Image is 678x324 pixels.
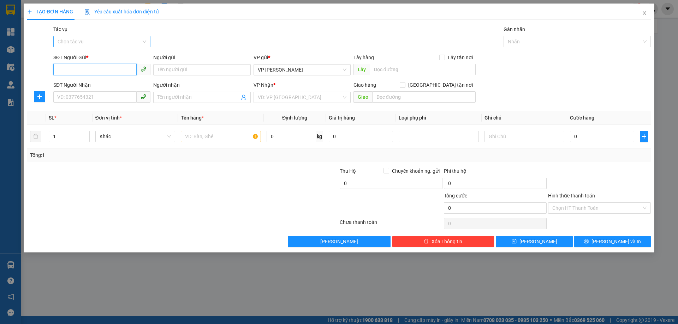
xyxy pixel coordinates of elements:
[100,131,171,142] span: Khác
[30,151,262,159] div: Tổng: 1
[484,131,564,142] input: Ghi Chú
[254,54,351,61] div: VP gửi
[84,9,159,14] span: Yêu cầu xuất hóa đơn điện tử
[640,131,648,142] button: plus
[570,115,594,121] span: Cước hàng
[424,239,429,244] span: delete
[316,131,323,142] span: kg
[591,238,641,245] span: [PERSON_NAME] và In
[258,65,346,75] span: VP Cương Gián
[49,115,54,121] span: SL
[482,111,567,125] th: Ghi chú
[53,54,150,61] div: SĐT Người Gửi
[353,64,370,75] span: Lấy
[445,54,476,61] span: Lấy tận nơi
[339,218,443,231] div: Chưa thanh toán
[353,82,376,88] span: Giao hàng
[405,81,476,89] span: [GEOGRAPHIC_DATA] tận nơi
[504,26,525,32] label: Gán nhãn
[396,111,481,125] th: Loại phụ phí
[370,64,476,75] input: Dọc đường
[254,82,273,88] span: VP Nhận
[432,238,462,245] span: Xóa Thông tin
[27,9,73,14] span: TẠO ĐƠN HÀNG
[84,9,90,15] img: icon
[288,236,391,247] button: [PERSON_NAME]
[34,94,45,99] span: plus
[496,236,572,247] button: save[PERSON_NAME]
[584,239,589,244] span: printer
[372,91,476,103] input: Dọc đường
[640,134,647,139] span: plus
[635,4,654,23] button: Close
[353,91,372,103] span: Giao
[329,131,393,142] input: 0
[34,91,45,102] button: plus
[444,193,467,198] span: Tổng cước
[548,193,595,198] label: Hình thức thanh toán
[181,115,204,121] span: Tên hàng
[512,239,517,244] span: save
[141,66,146,72] span: phone
[320,238,358,245] span: [PERSON_NAME]
[389,167,442,175] span: Chuyển khoản ng. gửi
[30,131,41,142] button: delete
[141,94,146,99] span: phone
[241,94,246,100] span: user-add
[27,9,32,14] span: plus
[444,167,547,178] div: Phí thu hộ
[153,54,250,61] div: Người gửi
[95,115,122,121] span: Đơn vị tính
[574,236,651,247] button: printer[PERSON_NAME] và In
[329,115,355,121] span: Giá trị hàng
[53,26,67,32] label: Tác vụ
[282,115,307,121] span: Định lượng
[353,55,374,60] span: Lấy hàng
[53,81,150,89] div: SĐT Người Nhận
[519,238,557,245] span: [PERSON_NAME]
[153,81,250,89] div: Người nhận
[181,131,261,142] input: VD: Bàn, Ghế
[340,168,356,174] span: Thu Hộ
[392,236,495,247] button: deleteXóa Thông tin
[642,10,647,16] span: close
